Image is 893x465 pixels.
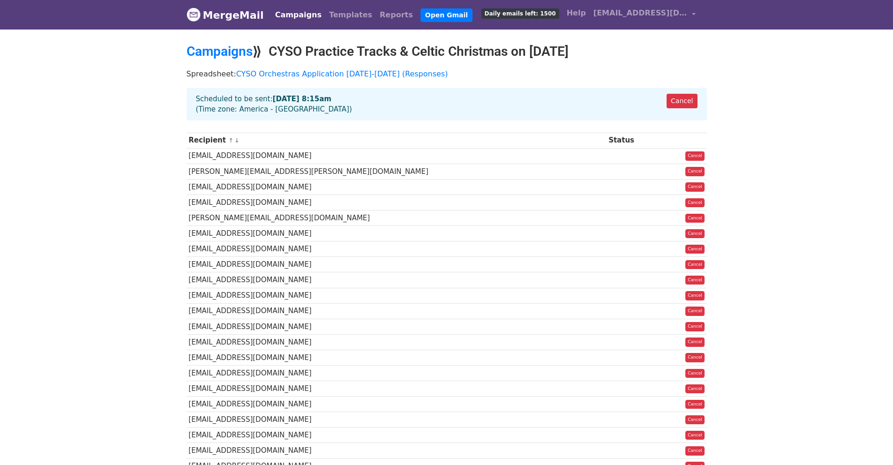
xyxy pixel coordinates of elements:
[685,214,705,223] a: Cancel
[685,400,705,409] a: Cancel
[685,260,705,270] a: Cancel
[236,69,448,78] a: CYSO Orchestras Application [DATE]-[DATE] (Responses)
[187,44,253,59] a: Campaigns
[685,307,705,316] a: Cancel
[187,319,607,334] td: [EMAIL_ADDRESS][DOMAIN_NAME]
[685,151,705,161] a: Cancel
[187,334,607,350] td: [EMAIL_ADDRESS][DOMAIN_NAME]
[187,288,607,303] td: [EMAIL_ADDRESS][DOMAIN_NAME]
[187,381,607,397] td: [EMAIL_ADDRESS][DOMAIN_NAME]
[667,94,697,108] a: Cancel
[685,182,705,192] a: Cancel
[187,44,707,60] h2: ⟫ CYSO Practice Tracks & Celtic Christmas on [DATE]
[187,272,607,288] td: [EMAIL_ADDRESS][DOMAIN_NAME]
[187,241,607,257] td: [EMAIL_ADDRESS][DOMAIN_NAME]
[685,353,705,362] a: Cancel
[685,229,705,239] a: Cancel
[271,6,325,24] a: Campaigns
[606,133,658,148] th: Status
[478,4,563,22] a: Daily emails left: 1500
[685,245,705,254] a: Cancel
[685,167,705,176] a: Cancel
[187,257,607,272] td: [EMAIL_ADDRESS][DOMAIN_NAME]
[228,137,233,144] a: ↑
[187,164,607,179] td: [PERSON_NAME][EMAIL_ADDRESS][PERSON_NAME][DOMAIN_NAME]
[187,226,607,241] td: [EMAIL_ADDRESS][DOMAIN_NAME]
[325,6,376,24] a: Templates
[593,7,687,19] span: [EMAIL_ADDRESS][DOMAIN_NAME]
[187,443,607,458] td: [EMAIL_ADDRESS][DOMAIN_NAME]
[685,291,705,300] a: Cancel
[187,195,607,210] td: [EMAIL_ADDRESS][DOMAIN_NAME]
[187,350,607,365] td: [EMAIL_ADDRESS][DOMAIN_NAME]
[685,431,705,440] a: Cancel
[481,8,559,19] span: Daily emails left: 1500
[685,276,705,285] a: Cancel
[187,366,607,381] td: [EMAIL_ADDRESS][DOMAIN_NAME]
[187,133,607,148] th: Recipient
[187,427,607,443] td: [EMAIL_ADDRESS][DOMAIN_NAME]
[273,95,331,103] strong: [DATE] 8:15am
[590,4,699,26] a: [EMAIL_ADDRESS][DOMAIN_NAME]
[187,88,707,120] div: Scheduled to be sent: (Time zone: America - [GEOGRAPHIC_DATA])
[187,69,707,79] p: Spreadsheet:
[685,337,705,347] a: Cancel
[685,322,705,331] a: Cancel
[685,198,705,208] a: Cancel
[563,4,590,22] a: Help
[376,6,417,24] a: Reports
[187,5,264,25] a: MergeMail
[420,8,473,22] a: Open Gmail
[187,412,607,427] td: [EMAIL_ADDRESS][DOMAIN_NAME]
[187,210,607,226] td: [PERSON_NAME][EMAIL_ADDRESS][DOMAIN_NAME]
[187,179,607,195] td: [EMAIL_ADDRESS][DOMAIN_NAME]
[187,148,607,164] td: [EMAIL_ADDRESS][DOMAIN_NAME]
[187,7,201,22] img: MergeMail logo
[685,369,705,378] a: Cancel
[234,137,240,144] a: ↓
[187,397,607,412] td: [EMAIL_ADDRESS][DOMAIN_NAME]
[685,415,705,425] a: Cancel
[685,384,705,394] a: Cancel
[187,303,607,319] td: [EMAIL_ADDRESS][DOMAIN_NAME]
[685,446,705,456] a: Cancel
